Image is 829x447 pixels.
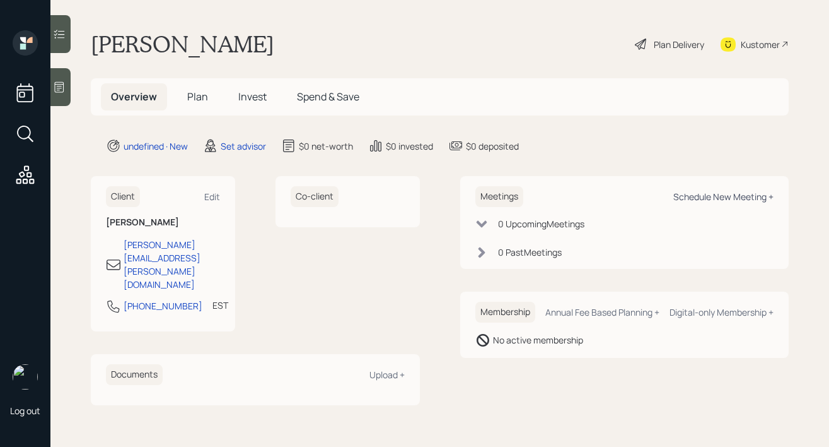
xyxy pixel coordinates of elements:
[291,186,339,207] h6: Co-client
[91,30,274,58] h1: [PERSON_NAME]
[299,140,353,153] div: $0 net-worth
[673,191,774,203] div: Schedule New Meeting +
[106,217,220,228] h6: [PERSON_NAME]
[238,90,267,104] span: Invest
[475,186,523,207] h6: Meetings
[369,369,405,381] div: Upload +
[13,364,38,390] img: robby-grisanti-headshot.png
[466,140,519,153] div: $0 deposited
[124,238,220,291] div: [PERSON_NAME][EMAIL_ADDRESS][PERSON_NAME][DOMAIN_NAME]
[545,306,659,318] div: Annual Fee Based Planning +
[124,140,188,153] div: undefined · New
[493,333,583,347] div: No active membership
[221,140,266,153] div: Set advisor
[670,306,774,318] div: Digital-only Membership +
[386,140,433,153] div: $0 invested
[111,90,157,104] span: Overview
[124,299,202,313] div: [PHONE_NUMBER]
[106,364,163,385] h6: Documents
[10,405,40,417] div: Log out
[187,90,208,104] span: Plan
[106,186,140,207] h6: Client
[741,38,780,51] div: Kustomer
[212,299,228,312] div: EST
[204,191,220,203] div: Edit
[498,217,584,230] div: 0 Upcoming Meeting s
[475,302,535,323] h6: Membership
[654,38,704,51] div: Plan Delivery
[297,90,359,104] span: Spend & Save
[498,246,562,259] div: 0 Past Meeting s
